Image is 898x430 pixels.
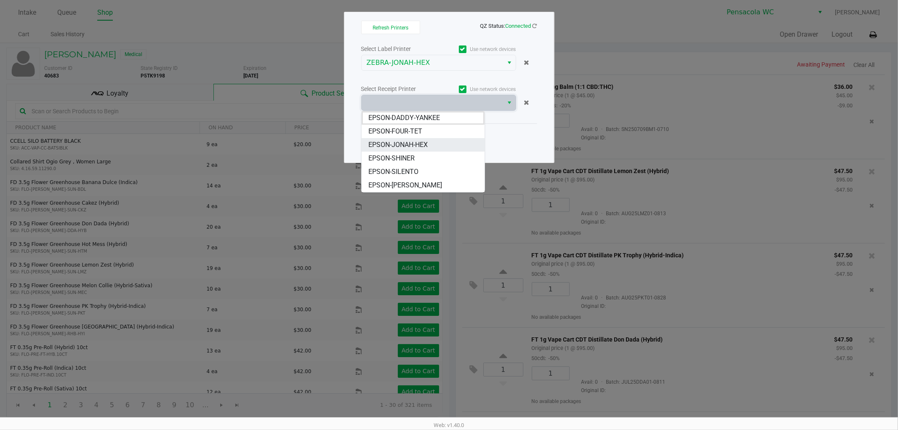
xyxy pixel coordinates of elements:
label: Use network devices [439,45,516,53]
div: Select Label Printer [361,45,439,53]
button: Select [504,55,516,70]
button: Select [504,95,516,110]
span: Refresh Printers [373,25,408,31]
span: EPSON-JONAH-HEX [368,140,428,150]
span: Web: v1.40.0 [434,422,464,428]
span: EPSON-DADDY-YANKEE [368,113,440,123]
span: Connected [506,23,531,29]
div: Select Receipt Printer [361,85,439,93]
button: Refresh Printers [361,21,420,34]
span: EPSON-SHINER [368,153,415,163]
label: Use network devices [439,85,516,93]
span: EPSON-FOUR-TET [368,126,422,136]
span: QZ Status: [480,23,537,29]
span: EPSON-SILENTO [368,167,418,177]
span: EPSON-[PERSON_NAME] [368,180,442,190]
span: ZEBRA-JONAH-HEX [367,58,498,68]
